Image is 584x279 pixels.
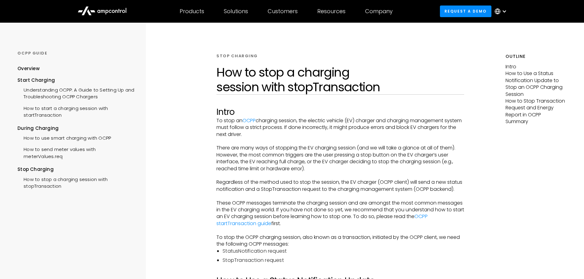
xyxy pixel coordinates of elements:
p: ‍ [216,172,464,179]
li: StatusNotification request [223,248,464,254]
div: Overview [17,65,40,72]
p: Regardless of the method used to stop the session, the EV charger (OCPP client) will send a new s... [216,179,464,193]
a: How to stop a charging session with stopTransaction [17,173,134,191]
div: Customers [268,8,298,15]
div: Solutions [224,8,248,15]
a: Understanding OCPP: A Guide to Setting Up and Troubleshooting OCPP Chargers [17,84,134,102]
p: There are many ways of stopping the EV charging session (and we will take a glance at all of them... [216,145,464,172]
p: ‍ [216,138,464,145]
div: STOP CHARGING [216,53,258,59]
a: Request a demo [440,6,491,17]
p: Summary [506,118,567,125]
div: Start Charging [17,77,134,84]
p: These OCPP messages terminate the charging session and are amongst the most common messages in th... [216,200,464,227]
div: Company [365,8,393,15]
a: OCPP startTransaction guide [216,213,428,227]
div: Products [180,8,204,15]
div: OCPP GUIDE [17,51,134,56]
p: ‍ [216,193,464,199]
div: Stop Charging [17,166,134,173]
a: How to start a charging session with startTransaction [17,102,134,120]
h2: Intro [216,107,464,117]
a: How to send meter values with meterValues.req [17,143,134,161]
a: How to use smart charging with OCPP [17,132,111,143]
a: OCPP [242,117,256,124]
p: To stop an charging session, the electric vehicle (EV) charger and charging management system mus... [216,117,464,138]
p: To stop the OCPP charging session, also known as a transaction, initiated by the OCPP client, we ... [216,234,464,248]
li: StopTransaction request [223,257,464,264]
p: How to Stop Transaction Request and Energy Report in OCPP [506,98,567,118]
div: Resources [317,8,345,15]
p: ‍ [216,269,464,275]
p: ‍ [216,227,464,234]
h1: How to stop a charging session with stopTransaction [216,65,464,94]
a: Overview [17,65,40,77]
h5: Outline [506,53,567,60]
p: Intro [506,63,567,70]
div: During Charging [17,125,134,132]
p: How to Use a Status Notification Update to Stop an OCPP Charging Session [506,70,567,98]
